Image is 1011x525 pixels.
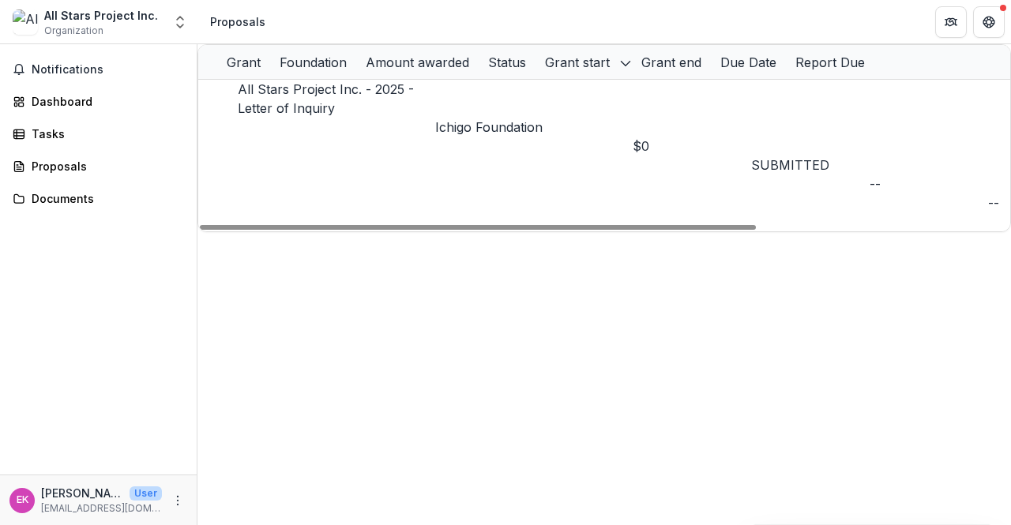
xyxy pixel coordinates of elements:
div: Amount awarded [356,45,479,79]
div: Status [479,53,536,72]
div: Proposals [32,158,178,174]
div: Tasks [32,126,178,142]
div: -- [870,174,988,193]
div: Grant [217,45,270,79]
a: Proposals [6,153,190,179]
img: All Stars Project Inc. [13,9,38,35]
span: SUBMITTED [751,157,829,173]
p: [PERSON_NAME] [41,485,123,501]
div: Foundation [270,45,356,79]
p: Ichigo Foundation [435,118,633,137]
div: $0 [633,137,751,156]
p: User [130,486,162,501]
div: Foundation [270,53,356,72]
button: Partners [935,6,967,38]
div: Documents [32,190,178,207]
div: Due Date [711,45,786,79]
div: Due Date [711,53,786,72]
div: Proposals [210,13,265,30]
div: Emily Kehoe [17,495,28,505]
div: Status [479,45,536,79]
a: All Stars Project Inc. - 2025 - Letter of Inquiry [238,81,414,116]
a: Dashboard [6,88,190,114]
span: Organization [44,24,103,38]
div: Grant end [632,45,711,79]
button: Notifications [6,57,190,82]
div: Grant [217,53,270,72]
div: Amount awarded [356,53,479,72]
div: Report Due [786,45,874,79]
div: All Stars Project Inc. [44,7,158,24]
button: More [168,491,187,510]
div: Report Due [786,53,874,72]
a: Documents [6,186,190,212]
span: Notifications [32,63,184,77]
button: Get Help [973,6,1005,38]
button: Open entity switcher [169,6,191,38]
div: Grant start [536,45,632,79]
a: Tasks [6,121,190,147]
div: Grant end [632,53,711,72]
svg: sorted descending [619,57,632,69]
div: Dashboard [32,93,178,110]
p: [EMAIL_ADDRESS][DOMAIN_NAME] [41,501,162,516]
nav: breadcrumb [204,10,272,33]
div: Grant start [536,53,619,72]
